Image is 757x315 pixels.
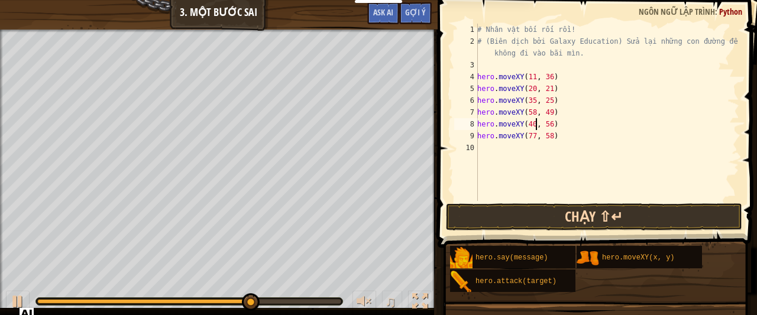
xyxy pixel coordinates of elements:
span: hero.attack(target) [475,277,557,285]
img: portrait.png [577,247,599,269]
button: Bật tắt chế độ toàn màn hình [408,291,432,315]
div: 10 [454,142,478,154]
button: Chạy ⇧↵ [446,203,742,230]
div: 8 [454,118,478,130]
div: 6 [454,95,478,106]
span: Gợi ý [405,7,426,18]
span: Ngôn ngữ lập trình [639,6,715,17]
button: Ctrl + P: Play [6,291,30,315]
div: 9 [454,130,478,142]
div: 7 [454,106,478,118]
button: Ask AI [367,2,399,24]
div: 2 [454,35,478,59]
div: 1 [454,24,478,35]
img: portrait.png [450,247,473,269]
span: : [715,6,719,17]
button: ♫ [382,291,402,315]
span: hero.say(message) [475,254,548,262]
div: 5 [454,83,478,95]
button: Tùy chỉnh âm lượng [352,291,376,315]
div: 4 [454,71,478,83]
span: Ask AI [373,7,393,18]
span: ♫ [384,293,396,310]
span: hero.moveXY(x, y) [602,254,674,262]
div: 3 [454,59,478,71]
img: portrait.png [450,271,473,293]
span: Python [719,6,742,17]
